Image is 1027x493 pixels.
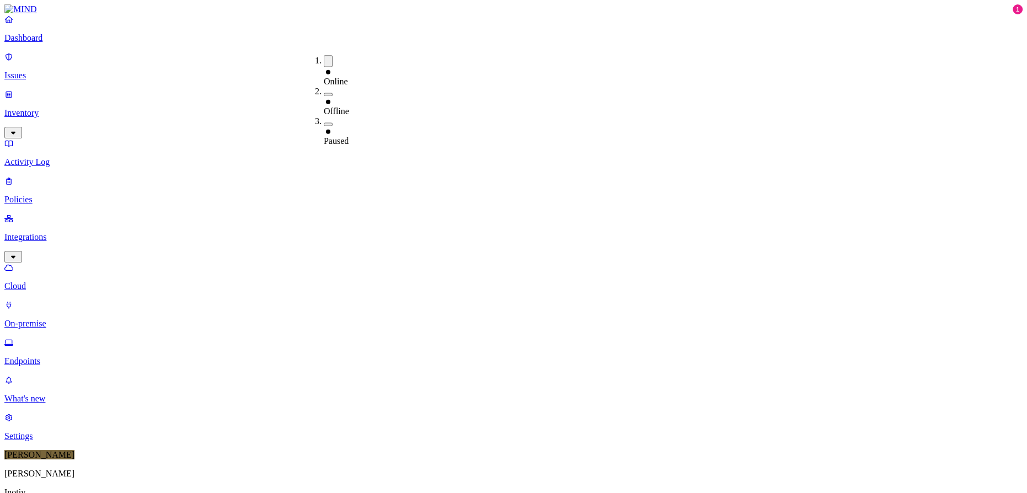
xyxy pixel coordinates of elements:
a: Issues [4,52,1023,81]
a: Inventory [4,89,1023,137]
p: Endpoints [4,356,1023,366]
a: Settings [4,412,1023,441]
p: Settings [4,431,1023,441]
p: Activity Log [4,157,1023,167]
p: Policies [4,195,1023,205]
p: Cloud [4,281,1023,291]
a: MIND [4,4,1023,14]
a: Cloud [4,262,1023,291]
p: What's new [4,394,1023,404]
span: [PERSON_NAME] [4,450,74,459]
a: Activity Log [4,138,1023,167]
a: What's new [4,375,1023,404]
img: MIND [4,4,37,14]
p: [PERSON_NAME] [4,469,1023,479]
p: On-premise [4,319,1023,329]
p: Issues [4,71,1023,81]
a: Dashboard [4,14,1023,43]
a: On-premise [4,300,1023,329]
p: Inventory [4,108,1023,118]
p: Integrations [4,232,1023,242]
a: Policies [4,176,1023,205]
a: Endpoints [4,337,1023,366]
div: 1 [1013,4,1023,14]
a: Integrations [4,213,1023,261]
p: Dashboard [4,33,1023,43]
